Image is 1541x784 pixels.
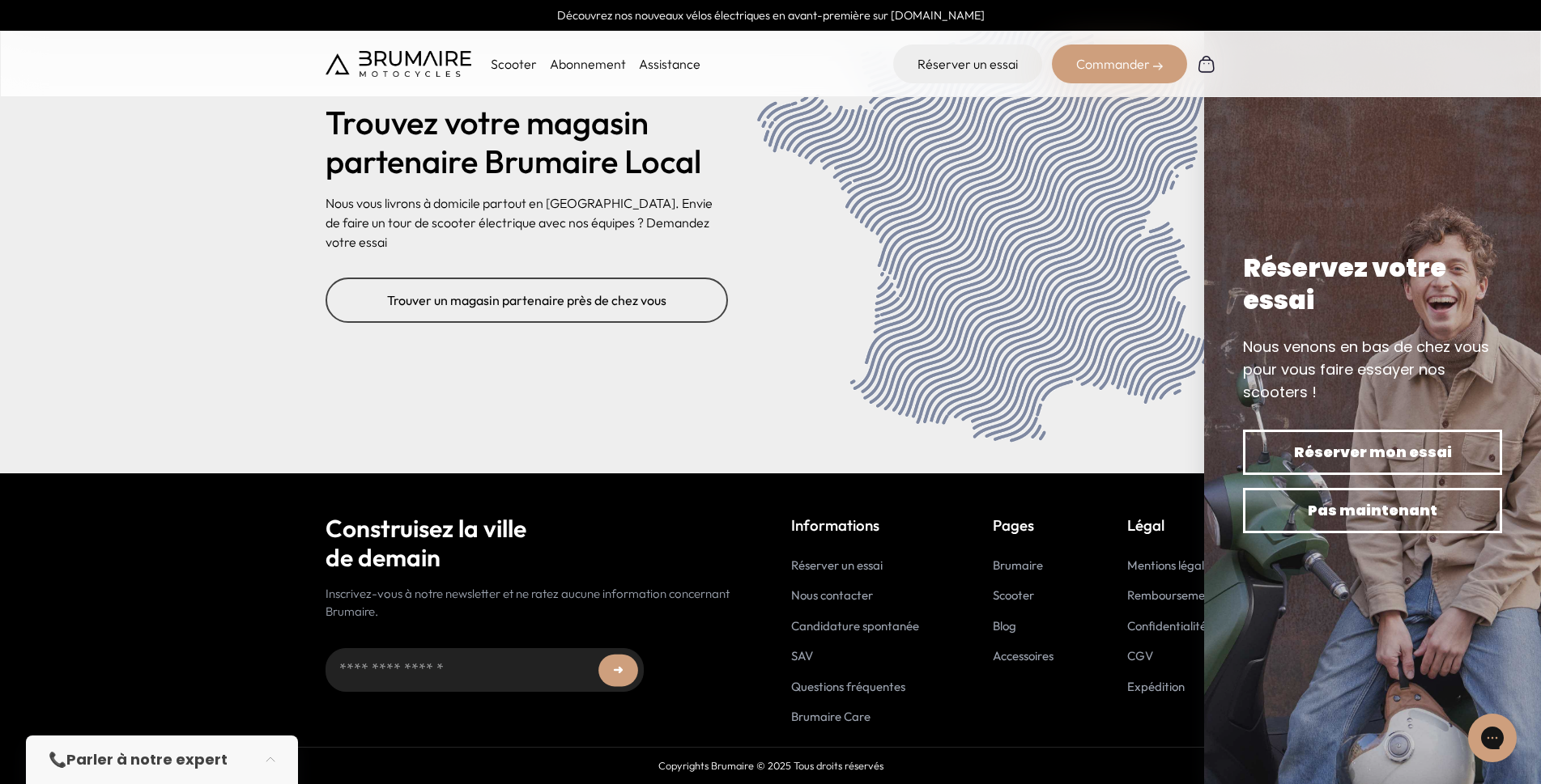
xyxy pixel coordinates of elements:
a: SAV [791,648,813,663]
a: Réserver un essai [791,557,883,573]
a: Réserver un essai [893,44,1042,83]
iframe: Gorgias live chat messenger [1460,708,1525,768]
a: Scooter [993,587,1034,603]
img: Brumaire Motocycles [326,51,471,77]
a: Trouver un magasin partenaire près de chez vous [326,278,728,323]
a: Assistance [639,56,700,72]
p: Informations [791,514,919,536]
a: Accessoires [993,648,1054,663]
a: Abonnement [550,56,626,72]
button: ➜ [598,655,638,687]
a: Confidentialité [1127,618,1207,634]
input: Adresse email... [326,648,644,692]
p: Inscrivez-vous à notre newsletter et ne ratez aucune information concernant Brumaire. [326,585,751,621]
a: Nous contacter [791,587,873,603]
p: Copyrights Brumaire © 2025 Tous droits réservés [77,758,1464,773]
a: Brumaire Care [791,709,871,724]
p: Scooter [491,54,537,74]
a: Candidature spontanée [791,618,919,634]
a: Remboursement [1127,587,1216,603]
a: Mentions légales [1127,557,1215,573]
h2: Construisez la ville de demain [326,514,751,572]
a: Blog [993,618,1016,634]
a: Questions fréquentes [791,679,905,694]
p: Légal [1127,514,1216,536]
p: Nous vous livrons à domicile partout en [GEOGRAPHIC_DATA]. Envie de faire un tour de scooter élec... [326,193,728,252]
p: Pages [993,514,1054,536]
a: Brumaire [993,557,1043,573]
div: Commander [1052,44,1187,83]
h2: Trouvez votre magasin partenaire Brumaire Local [326,103,728,180]
a: Expédition [1127,679,1185,694]
img: Panier [1197,54,1216,74]
img: right-arrow-2.png [1153,61,1163,71]
a: CGV [1127,648,1153,663]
